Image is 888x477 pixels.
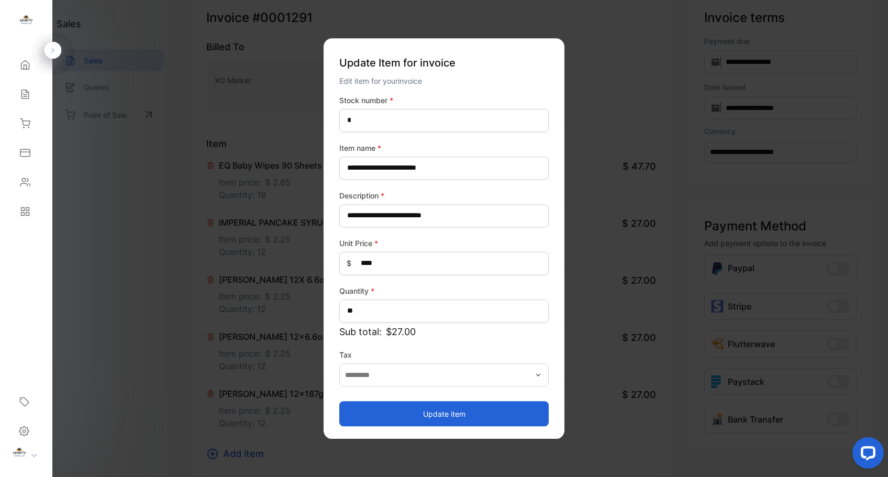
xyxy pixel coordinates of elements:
img: profile [12,446,27,462]
span: $27.00 [386,325,416,339]
label: Tax [339,349,549,360]
label: Stock number [339,95,549,106]
label: Item name [339,142,549,153]
button: Update item [339,401,549,426]
img: logo [18,14,34,29]
p: Update Item for invoice [339,51,549,75]
span: Edit item for your invoice [339,76,422,85]
label: Description [339,190,549,201]
label: Unit Price [339,238,549,249]
iframe: LiveChat chat widget [844,433,888,477]
span: $ [347,258,351,269]
label: Quantity [339,285,549,296]
p: Sub total: [339,325,549,339]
